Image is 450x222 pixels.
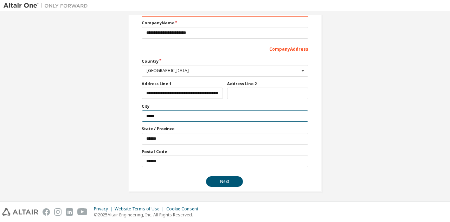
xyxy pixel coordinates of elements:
[227,81,308,87] label: Address Line 2
[142,20,308,26] label: Company Name
[94,212,202,218] p: © 2025 Altair Engineering, Inc. All Rights Reserved.
[77,208,88,216] img: youtube.svg
[54,208,62,216] img: instagram.svg
[206,176,243,187] button: Next
[4,2,91,9] img: Altair One
[66,208,73,216] img: linkedin.svg
[142,149,308,154] label: Postal Code
[142,81,223,87] label: Address Line 1
[142,43,308,54] div: Company Address
[115,206,166,212] div: Website Terms of Use
[142,103,308,109] label: City
[94,206,115,212] div: Privacy
[2,208,38,216] img: altair_logo.svg
[43,208,50,216] img: facebook.svg
[142,126,308,132] label: State / Province
[147,69,300,73] div: [GEOGRAPHIC_DATA]
[142,58,308,64] label: Country
[166,206,202,212] div: Cookie Consent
